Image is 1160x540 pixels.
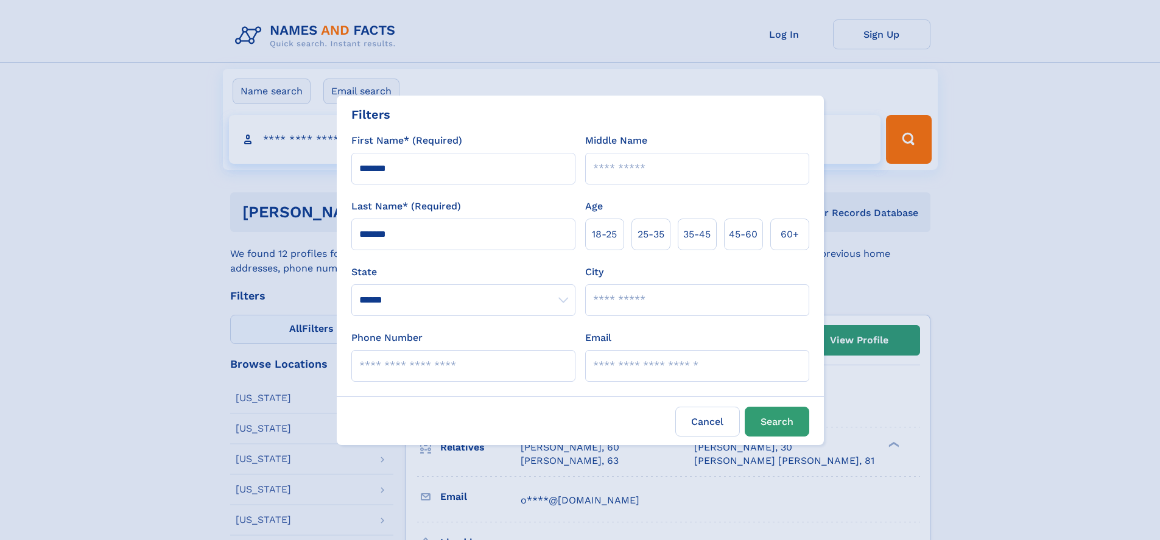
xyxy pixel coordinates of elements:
[729,227,758,242] span: 45‑60
[781,227,799,242] span: 60+
[675,407,740,437] label: Cancel
[683,227,711,242] span: 35‑45
[351,133,462,148] label: First Name* (Required)
[351,105,390,124] div: Filters
[351,331,423,345] label: Phone Number
[585,199,603,214] label: Age
[585,265,603,279] label: City
[745,407,809,437] button: Search
[585,133,647,148] label: Middle Name
[351,265,575,279] label: State
[585,331,611,345] label: Email
[638,227,664,242] span: 25‑35
[592,227,617,242] span: 18‑25
[351,199,461,214] label: Last Name* (Required)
